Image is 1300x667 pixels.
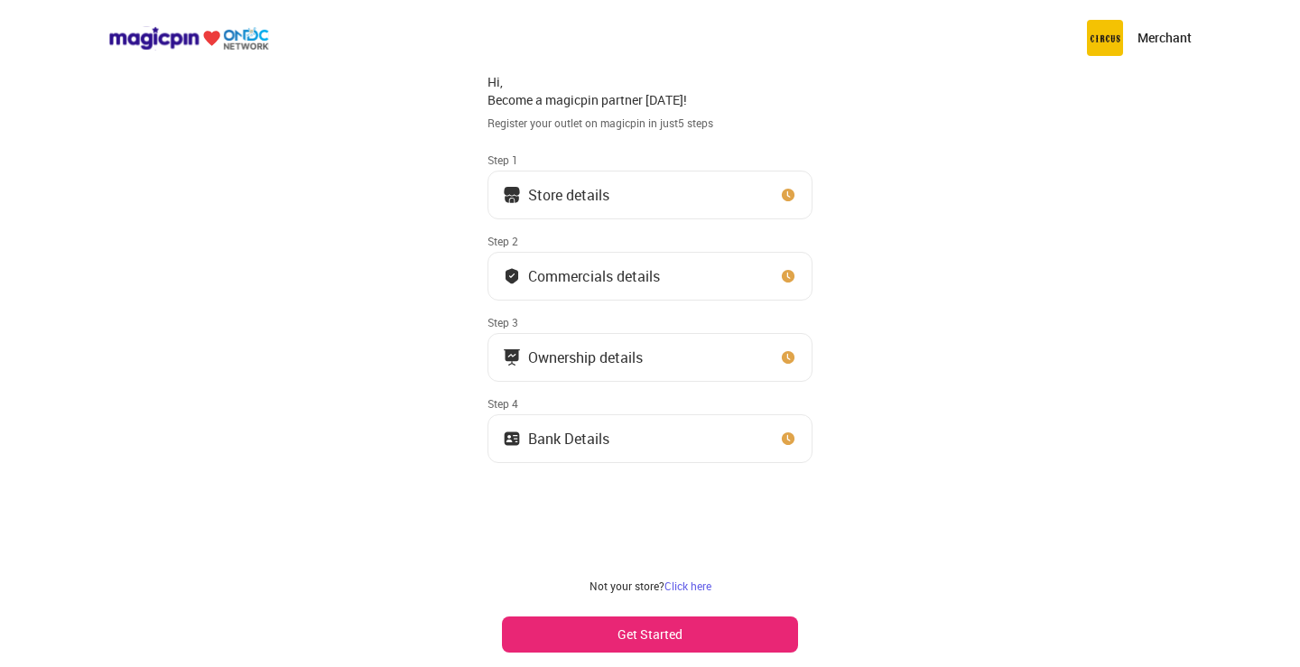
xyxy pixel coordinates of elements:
[503,430,521,448] img: ownership_icon.37569ceb.svg
[1137,29,1192,47] p: Merchant
[528,190,609,199] div: Store details
[590,579,664,593] span: Not your store?
[487,252,812,301] button: Commercials details
[487,171,812,219] button: Store details
[503,267,521,285] img: bank_details_tick.fdc3558c.svg
[108,26,269,51] img: ondc-logo-new-small.8a59708e.svg
[779,430,797,448] img: clock_icon_new.67dbf243.svg
[487,153,812,167] div: Step 1
[502,616,798,653] button: Get Started
[487,333,812,382] button: Ownership details
[779,186,797,204] img: clock_icon_new.67dbf243.svg
[487,73,812,108] div: Hi, Become a magicpin partner [DATE]!
[528,353,643,362] div: Ownership details
[487,396,812,411] div: Step 4
[1087,20,1123,56] img: circus.b677b59b.png
[487,315,812,329] div: Step 3
[487,414,812,463] button: Bank Details
[779,267,797,285] img: clock_icon_new.67dbf243.svg
[664,579,711,593] a: Click here
[503,186,521,204] img: storeIcon.9b1f7264.svg
[487,234,812,248] div: Step 2
[503,348,521,366] img: commercials_icon.983f7837.svg
[779,348,797,366] img: clock_icon_new.67dbf243.svg
[487,116,812,131] div: Register your outlet on magicpin in just 5 steps
[528,272,660,281] div: Commercials details
[528,434,609,443] div: Bank Details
